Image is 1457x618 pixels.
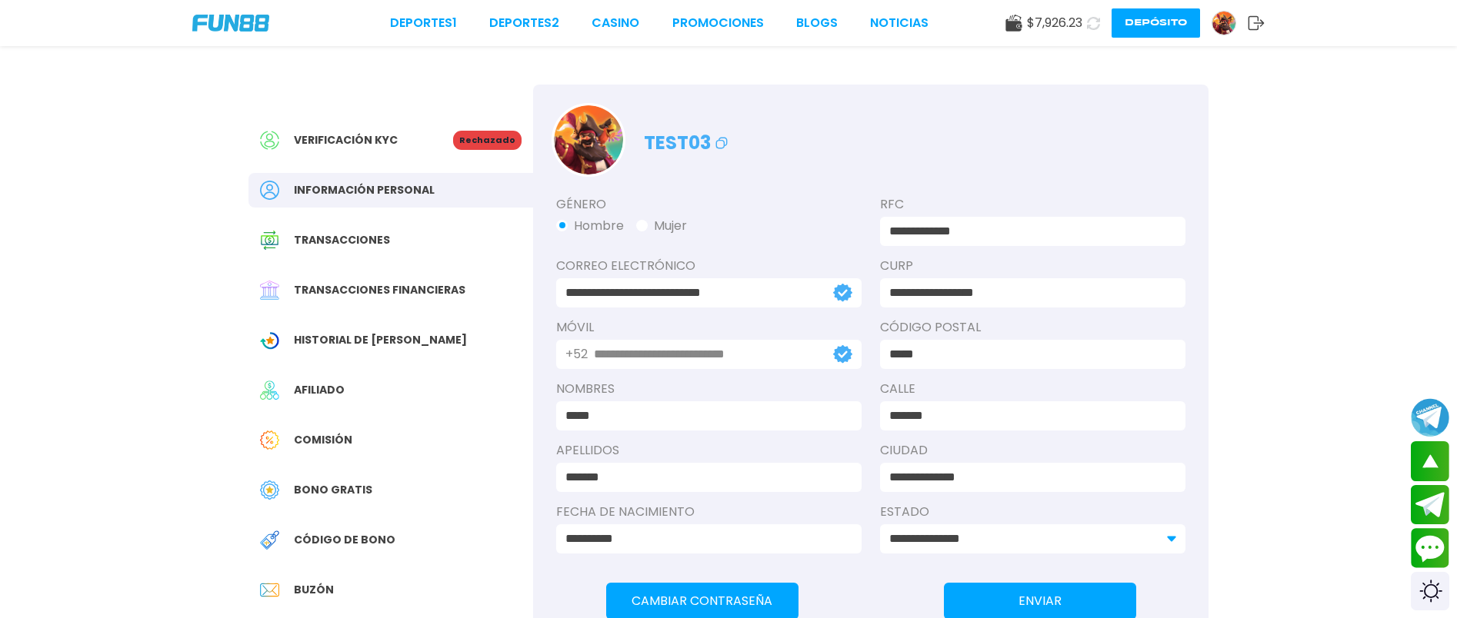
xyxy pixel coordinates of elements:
[554,105,623,174] img: Avatar
[248,573,533,607] a: InboxBuzón
[556,195,862,214] label: Género
[192,15,269,32] img: Company Logo
[636,217,687,235] button: Mujer
[644,121,731,157] p: test03
[248,223,533,257] a: Transaction HistoryTransacciones
[556,318,862,337] label: Móvil
[880,380,1185,398] label: Calle
[248,173,533,208] a: PersonalInformación personal
[260,430,279,450] img: Commission
[294,432,352,448] span: Comisión
[294,582,334,598] span: Buzón
[1411,485,1449,525] button: Join telegram
[880,318,1185,337] label: Código Postal
[294,382,345,398] span: Afiliado
[260,530,279,550] img: Redeem Bonus
[248,373,533,407] a: AffiliateAfiliado
[1411,528,1449,568] button: Contact customer service
[880,503,1185,521] label: Estado
[260,331,279,350] img: Wagering Transaction
[453,131,522,150] p: Rechazado
[260,480,279,500] img: Free Bonus
[672,14,764,32] a: Promociones
[294,132,398,148] span: Verificación KYC
[294,332,467,348] span: Historial de [PERSON_NAME]
[592,14,639,32] a: CASINO
[1411,572,1449,610] div: Switch theme
[556,217,624,235] button: Hombre
[796,14,838,32] a: BLOGS
[294,232,390,248] span: Transacciones
[556,441,862,460] label: APELLIDOS
[294,282,465,298] span: Transacciones financieras
[248,473,533,507] a: Free BonusBono Gratis
[260,231,279,250] img: Transaction History
[880,441,1185,460] label: Ciudad
[1411,397,1449,437] button: Join telegram channel
[248,523,533,557] a: Redeem BonusCódigo de bono
[248,273,533,307] a: Financial TransactionTransacciones financieras
[565,345,588,364] p: +52
[260,580,279,600] img: Inbox
[1112,8,1200,38] button: Depósito
[556,503,862,521] label: Fecha de Nacimiento
[556,380,862,398] label: NOMBRES
[248,123,533,158] a: Verificación KYCRechazado
[260,380,279,400] img: Affiliate
[880,257,1185,275] label: CURP
[248,323,533,357] a: Wagering TransactionHistorial de [PERSON_NAME]
[1212,12,1235,35] img: Avatar
[1027,14,1082,32] span: $ 7,926.23
[1212,11,1248,35] a: Avatar
[260,281,279,300] img: Financial Transaction
[489,14,559,32] a: Deportes2
[260,181,279,200] img: Personal
[556,257,862,275] label: Correo electrónico
[870,14,929,32] a: NOTICIAS
[390,14,457,32] a: Deportes1
[248,423,533,457] a: CommissionComisión
[1411,441,1449,481] button: scroll up
[880,195,1185,214] label: RFC
[294,482,372,498] span: Bono Gratis
[294,182,435,198] span: Información personal
[294,532,395,548] span: Código de bono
